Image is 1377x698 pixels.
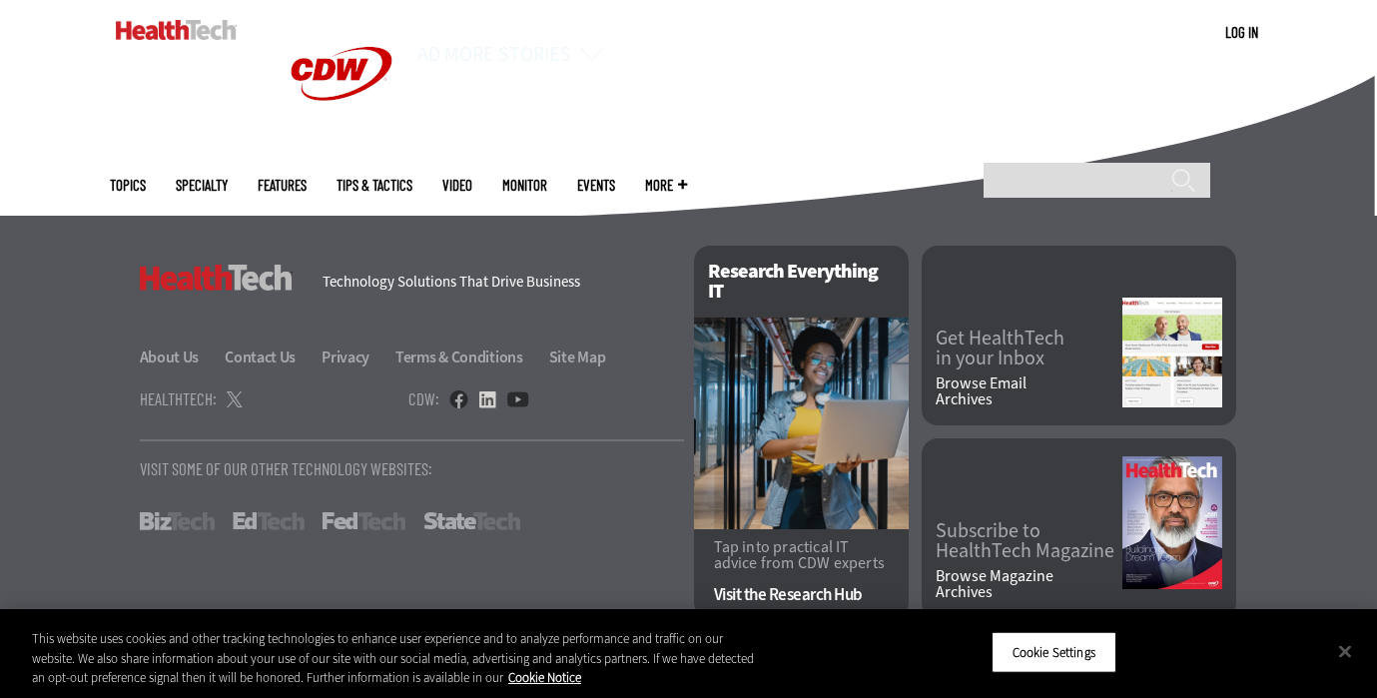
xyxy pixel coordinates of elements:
[408,390,439,407] h4: CDW:
[176,178,228,193] span: Specialty
[1122,456,1222,589] img: Fall 2025 Cover
[577,178,615,193] a: Events
[337,178,412,193] a: Tips & Tactics
[267,132,416,153] a: CDW
[140,512,215,530] a: BizTech
[110,178,146,193] span: Topics
[140,460,684,477] p: Visit Some Of Our Other Technology Websites:
[936,329,1122,368] a: Get HealthTechin your Inbox
[442,178,472,193] a: Video
[140,390,217,407] h4: HealthTech:
[549,347,606,367] a: Site Map
[140,347,223,367] a: About Us
[258,178,307,193] a: Features
[423,512,520,530] a: StateTech
[323,512,405,530] a: FedTech
[322,347,392,367] a: Privacy
[1122,298,1222,407] img: newsletter screenshot
[714,539,889,571] p: Tap into practical IT advice from CDW experts
[116,20,237,40] img: Home
[233,512,305,530] a: EdTech
[1225,22,1258,43] div: User menu
[992,631,1116,673] button: Cookie Settings
[714,586,889,603] a: Visit the Research Hub
[395,347,546,367] a: Terms & Conditions
[1225,23,1258,41] a: Log in
[936,521,1122,561] a: Subscribe toHealthTech Magazine
[508,669,581,686] a: More information about your privacy
[323,275,669,290] h4: Technology Solutions That Drive Business
[645,178,687,193] span: More
[32,629,757,688] div: This website uses cookies and other tracking technologies to enhance user experience and to analy...
[694,246,909,318] h2: Research Everything IT
[1323,629,1367,673] button: Close
[502,178,547,193] a: MonITor
[936,375,1122,407] a: Browse EmailArchives
[225,347,319,367] a: Contact Us
[936,568,1122,600] a: Browse MagazineArchives
[140,265,293,291] h3: HealthTech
